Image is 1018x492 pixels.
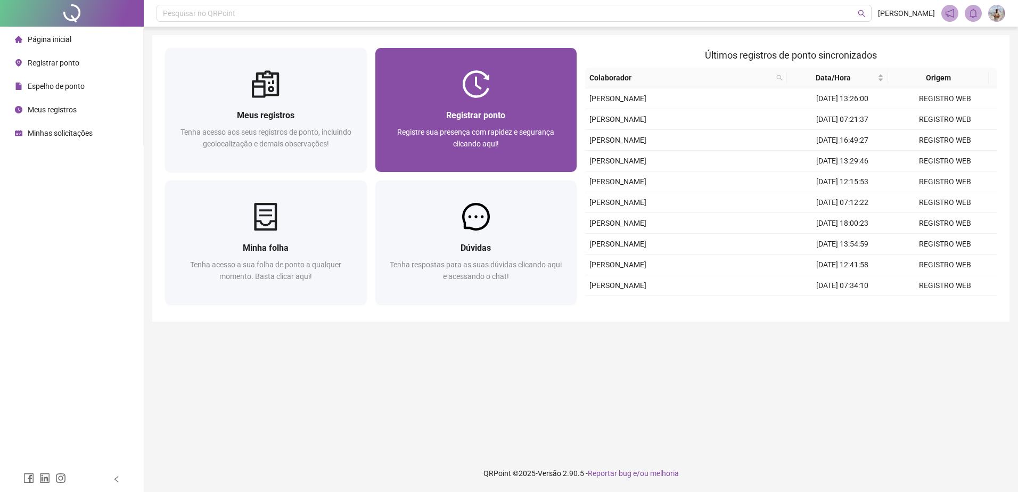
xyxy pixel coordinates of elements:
span: [PERSON_NAME] [589,240,646,248]
span: Página inicial [28,35,71,44]
td: [DATE] 13:54:59 [791,234,894,255]
span: Versão [538,469,561,478]
span: Colaborador [589,72,772,84]
a: DúvidasTenha respostas para as suas dúvidas clicando aqui e acessando o chat! [375,181,577,305]
span: [PERSON_NAME] [589,177,646,186]
span: instagram [55,473,66,483]
td: REGISTRO WEB [894,213,997,234]
td: REGISTRO WEB [894,255,997,275]
span: environment [15,59,22,67]
span: Registre sua presença com rapidez e segurança clicando aqui! [397,128,554,148]
td: [DATE] 13:26:00 [791,88,894,109]
td: REGISTRO WEB [894,88,997,109]
span: [PERSON_NAME] [589,136,646,144]
a: Minha folhaTenha acesso a sua folha de ponto a qualquer momento. Basta clicar aqui! [165,181,367,305]
th: Data/Hora [787,68,888,88]
img: 84068 [989,5,1005,21]
td: [DATE] 13:29:46 [791,151,894,171]
span: facebook [23,473,34,483]
span: [PERSON_NAME] [589,198,646,207]
td: [DATE] 07:34:10 [791,275,894,296]
span: file [15,83,22,90]
span: Minhas solicitações [28,129,93,137]
span: Dúvidas [461,243,491,253]
span: home [15,36,22,43]
span: search [776,75,783,81]
span: linkedin [39,473,50,483]
td: [DATE] 07:12:22 [791,192,894,213]
span: Reportar bug e/ou melhoria [588,469,679,478]
th: Origem [888,68,989,88]
td: REGISTRO WEB [894,296,997,317]
span: Registrar ponto [28,59,79,67]
span: Espelho de ponto [28,82,85,91]
td: [DATE] 12:41:58 [791,255,894,275]
span: Data/Hora [791,72,875,84]
span: Tenha respostas para as suas dúvidas clicando aqui e acessando o chat! [390,260,562,281]
span: clock-circle [15,106,22,113]
td: [DATE] 17:20:39 [791,296,894,317]
footer: QRPoint © 2025 - 2.90.5 - [144,455,1018,492]
span: Tenha acesso a sua folha de ponto a qualquer momento. Basta clicar aqui! [190,260,341,281]
td: [DATE] 07:21:37 [791,109,894,130]
span: [PERSON_NAME] [589,219,646,227]
a: Meus registrosTenha acesso aos seus registros de ponto, incluindo geolocalização e demais observa... [165,48,367,172]
td: REGISTRO WEB [894,192,997,213]
span: Minha folha [243,243,289,253]
span: Registrar ponto [446,110,505,120]
td: [DATE] 12:15:53 [791,171,894,192]
span: bell [968,9,978,18]
span: search [774,70,785,86]
span: notification [945,9,955,18]
span: Tenha acesso aos seus registros de ponto, incluindo geolocalização e demais observações! [180,128,351,148]
td: REGISTRO WEB [894,109,997,130]
td: REGISTRO WEB [894,275,997,296]
span: search [858,10,866,18]
span: [PERSON_NAME] [878,7,935,19]
span: schedule [15,129,22,137]
span: [PERSON_NAME] [589,94,646,103]
span: [PERSON_NAME] [589,157,646,165]
a: Registrar pontoRegistre sua presença com rapidez e segurança clicando aqui! [375,48,577,172]
td: REGISTRO WEB [894,151,997,171]
td: [DATE] 16:49:27 [791,130,894,151]
span: Últimos registros de ponto sincronizados [705,50,877,61]
td: REGISTRO WEB [894,171,997,192]
span: Meus registros [28,105,77,114]
span: [PERSON_NAME] [589,281,646,290]
span: left [113,475,120,483]
td: REGISTRO WEB [894,234,997,255]
span: Meus registros [237,110,294,120]
td: [DATE] 18:00:23 [791,213,894,234]
td: REGISTRO WEB [894,130,997,151]
span: [PERSON_NAME] [589,260,646,269]
span: [PERSON_NAME] [589,115,646,124]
